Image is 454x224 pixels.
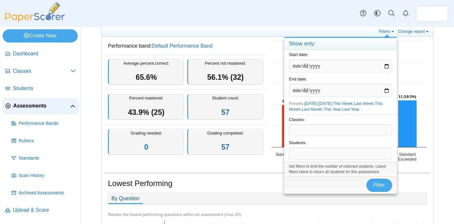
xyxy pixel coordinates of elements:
[3,81,78,97] a: Students
[3,3,67,22] img: PaperScorer
[3,29,78,42] a: Create New
[108,193,143,204] a: By Question
[396,29,431,34] a: Change report
[187,94,263,120] div: Student count:
[19,138,76,144] span: Rubrics
[144,143,148,151] a: 0
[354,101,373,106] a: Last Week
[19,173,76,179] span: Scan History
[284,162,397,177] div: Set filters to limit the number of returned students. Leave filters blank to return all students ...
[333,101,353,106] a: This Week
[289,140,307,145] label: Students:
[398,152,416,162] text: Standard Exceeded
[221,143,230,151] a: 57
[3,18,67,23] a: PaperScorer
[13,68,71,75] span: Classes
[289,125,392,136] tags: ​
[319,101,332,106] a: [DATE]
[187,129,263,155] div: Grading completed:
[304,101,317,106] a: [DATE]
[398,100,417,147] path: Standard Exceeded, 11. Overall Assessment Performance.
[284,38,397,50] h4: Show only:
[108,178,172,189] h1: Lowest Performing
[289,101,383,112] span: Presets: , , , , , , ,
[9,116,78,131] a: Performance Bands
[108,94,184,120] div: Percent mastered:
[342,107,359,112] a: Last Year
[282,99,300,103] text: 10 (17.5%)
[289,77,307,81] label: End date:
[221,108,230,117] a: 57
[108,59,184,85] div: Average percent correct:
[416,6,448,21] a: ps.Y0OAolr6RPehrr6a
[9,133,78,149] a: Rubrics
[373,182,385,188] span: Filter
[399,6,413,21] a: Alerts
[302,107,322,112] a: Last Month
[108,129,184,155] div: Grading needed:
[19,190,76,196] span: Archived Assessments
[105,38,266,54] dd: Performance band:
[427,8,437,19] span: Jeanie Hernandez
[289,117,305,122] label: Classes:
[152,43,213,49] a: Default Performance Band
[207,73,244,81] span: 56.1% (32)
[275,152,306,162] text: Standard Not Yet Met
[13,102,70,109] span: Assessments
[13,207,76,214] span: Upload & Score
[377,29,397,34] a: Filters
[13,50,76,57] span: Dashboard
[3,98,78,114] a: Assessments
[289,148,392,159] tags: ​
[128,108,164,117] span: 43.9% (25)
[187,59,263,85] div: Percent not mastered:
[9,151,78,166] a: Standards
[3,203,78,218] a: Upload & Score
[282,105,300,147] path: Standard Not Yet Met, 10. Overall Assessment Performance.
[3,64,78,79] a: Classes
[324,107,341,112] a: This Year
[366,179,392,191] button: Filter
[136,73,157,81] span: 65.6%
[3,46,78,62] a: Dashboard
[268,38,430,166] div: Chart. Highcharts interactive chart.
[427,8,437,19] img: ps.Y0OAolr6RPehrr6a
[268,38,430,166] svg: Interactive chart
[289,52,308,57] label: Start date:
[9,168,78,183] a: Scan History
[19,155,76,162] span: Standards
[9,185,78,201] a: Archived Assessments
[13,85,76,92] span: Students
[19,120,76,127] span: Performance Bands
[398,95,416,98] text: 11 (19.3%)
[108,212,427,218] div: Review the lowest performing questions within an assessment (max 20).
